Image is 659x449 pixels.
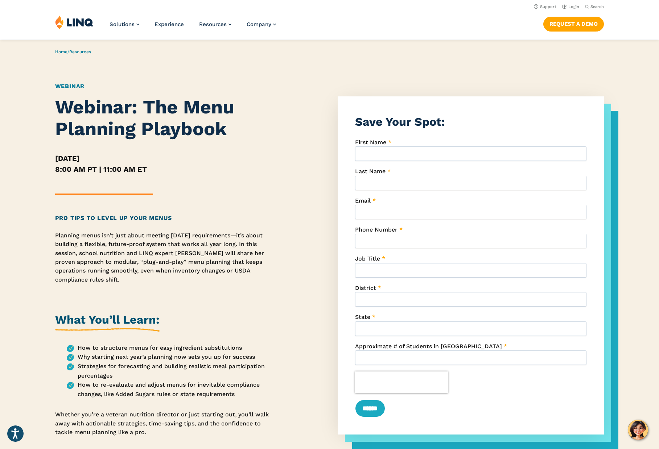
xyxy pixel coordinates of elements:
a: Solutions [110,21,139,28]
span: District [355,284,376,291]
h2: What You’ll Learn: [55,312,160,332]
button: Hello, have a question? Let’s chat. [628,420,648,440]
span: / [55,49,91,54]
iframe: reCAPTCHA [355,371,448,393]
span: Approximate # of Students in [GEOGRAPHIC_DATA] [355,343,502,350]
a: Login [562,4,579,9]
span: State [355,313,370,320]
button: Open Search Bar [585,4,604,9]
h2: Pro Tips to Level Up Your Menus [55,214,274,223]
a: Company [247,21,276,28]
a: Support [534,4,556,9]
h1: Webinar: The Menu Planning Playbook [55,96,274,140]
span: Search [590,4,604,9]
img: LINQ | K‑12 Software [55,15,94,29]
li: How to structure menus for easy ingredient substitutions [67,343,274,353]
a: Webinar [55,83,85,90]
p: Planning menus isn’t just about meeting [DATE] requirements—it’s about building a flexible, futur... [55,231,274,284]
span: First Name [355,139,386,146]
a: Resources [199,21,231,28]
strong: Save Your Spot: [355,115,445,129]
span: Job Title [355,255,380,262]
h5: 8:00 AM PT | 11:00 AM ET [55,164,274,175]
span: Solutions [110,21,135,28]
p: Whether you’re a veteran nutrition director or just starting out, you’ll walk away with actionabl... [55,410,274,437]
nav: Button Navigation [543,15,604,31]
a: Experience [155,21,184,28]
span: Company [247,21,271,28]
a: Resources [69,49,91,54]
li: Strategies for forecasting and building realistic meal participation percentages [67,362,274,380]
span: Email [355,197,371,204]
nav: Primary Navigation [110,15,276,39]
li: Why starting next year’s planning now sets you up for success [67,352,274,362]
li: How to re-evaluate and adjust menus for inevitable compliance changes, like Added Sugars rules or... [67,380,274,399]
span: Phone Number [355,226,398,233]
span: Last Name [355,168,386,175]
a: Home [55,49,67,54]
a: Request a Demo [543,17,604,31]
h5: [DATE] [55,153,274,164]
span: Resources [199,21,227,28]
